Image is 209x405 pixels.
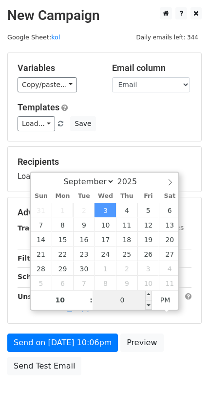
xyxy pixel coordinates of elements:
[152,290,179,310] span: Click to toggle
[159,232,180,247] span: September 20, 2025
[73,247,95,261] span: September 23, 2025
[120,334,163,352] a: Preview
[18,116,55,131] a: Load...
[95,276,116,290] span: October 8, 2025
[31,261,52,276] span: September 28, 2025
[114,177,150,186] input: Year
[160,358,209,405] div: 聊天小组件
[7,34,60,41] small: Google Sheet:
[73,217,95,232] span: September 9, 2025
[52,232,73,247] span: September 15, 2025
[7,7,202,24] h2: New Campaign
[95,232,116,247] span: September 17, 2025
[159,276,180,290] span: October 11, 2025
[116,261,137,276] span: October 2, 2025
[116,247,137,261] span: September 25, 2025
[51,34,60,41] a: kol
[52,247,73,261] span: September 22, 2025
[18,102,59,112] a: Templates
[31,217,52,232] span: September 7, 2025
[137,217,159,232] span: September 12, 2025
[137,261,159,276] span: October 3, 2025
[95,203,116,217] span: September 3, 2025
[159,203,180,217] span: September 6, 2025
[160,358,209,405] iframe: Chat Widget
[95,261,116,276] span: October 1, 2025
[137,193,159,199] span: Fri
[31,290,90,310] input: Hour
[159,217,180,232] span: September 13, 2025
[31,276,52,290] span: October 5, 2025
[65,304,152,313] a: Copy unsubscribe link
[137,247,159,261] span: September 26, 2025
[137,232,159,247] span: September 19, 2025
[18,157,191,167] h5: Recipients
[18,273,53,281] strong: Schedule
[73,261,95,276] span: September 30, 2025
[31,232,52,247] span: September 14, 2025
[137,203,159,217] span: September 5, 2025
[93,290,152,310] input: Minute
[116,217,137,232] span: September 11, 2025
[116,193,137,199] span: Thu
[73,203,95,217] span: September 2, 2025
[90,290,93,310] span: :
[31,193,52,199] span: Sun
[18,63,97,73] h5: Variables
[52,203,73,217] span: September 1, 2025
[116,232,137,247] span: September 18, 2025
[133,34,202,41] a: Daily emails left: 344
[73,193,95,199] span: Tue
[31,203,52,217] span: August 31, 2025
[18,224,50,232] strong: Tracking
[137,276,159,290] span: October 10, 2025
[73,232,95,247] span: September 16, 2025
[112,63,192,73] h5: Email column
[95,217,116,232] span: September 10, 2025
[7,357,81,375] a: Send Test Email
[18,207,191,218] h5: Advanced
[52,193,73,199] span: Mon
[18,254,42,262] strong: Filters
[95,247,116,261] span: September 24, 2025
[52,261,73,276] span: September 29, 2025
[7,334,118,352] a: Send on [DATE] 10:06pm
[159,193,180,199] span: Sat
[18,77,77,92] a: Copy/paste...
[70,116,95,131] button: Save
[18,157,191,182] div: Loading...
[95,193,116,199] span: Wed
[18,293,65,300] strong: Unsubscribe
[52,276,73,290] span: October 6, 2025
[52,217,73,232] span: September 8, 2025
[133,32,202,43] span: Daily emails left: 344
[31,247,52,261] span: September 21, 2025
[159,247,180,261] span: September 27, 2025
[116,203,137,217] span: September 4, 2025
[159,261,180,276] span: October 4, 2025
[73,276,95,290] span: October 7, 2025
[116,276,137,290] span: October 9, 2025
